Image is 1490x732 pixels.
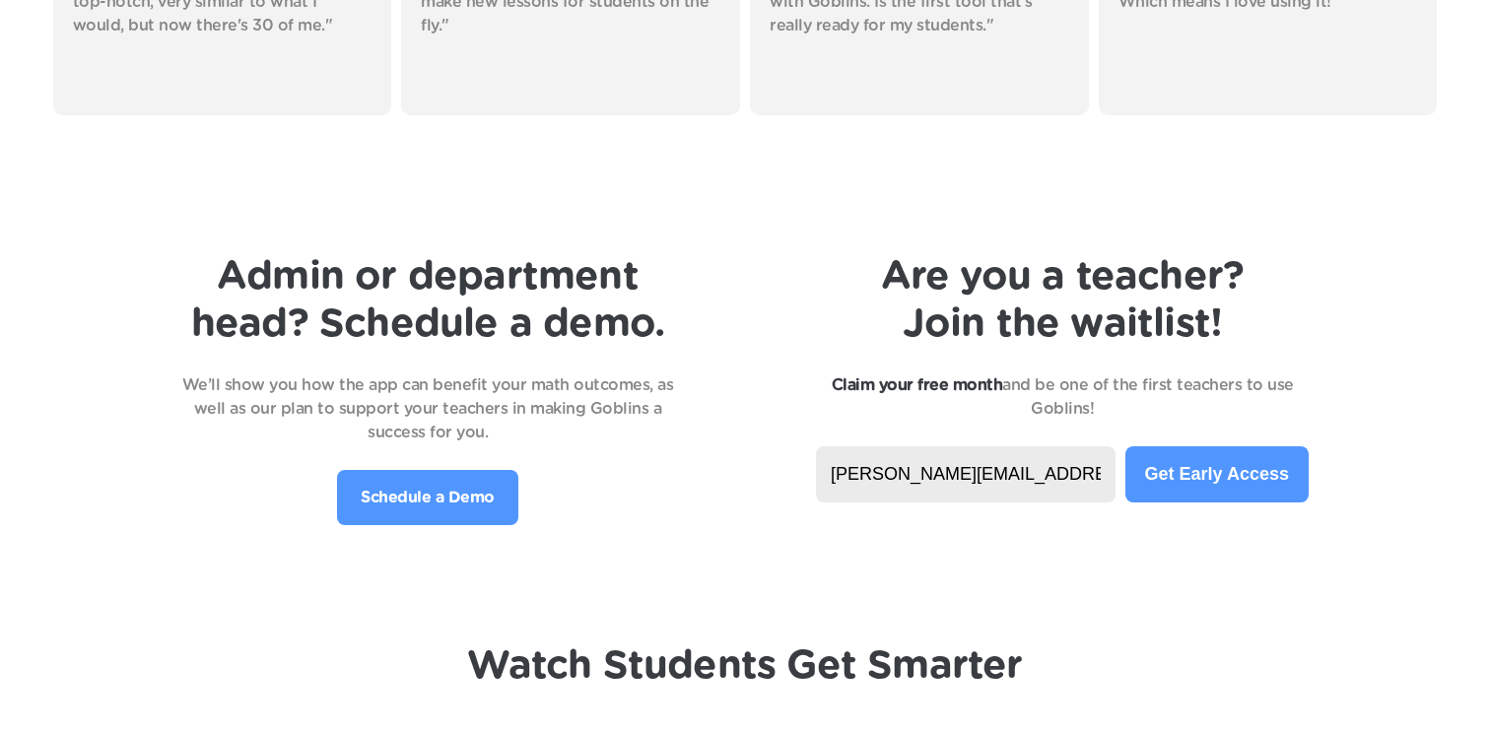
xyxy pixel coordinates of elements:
button: Get Early Access [1125,446,1309,502]
input: name@yourschool.org [816,446,1116,502]
h1: Admin or department head? Schedule a demo. [181,253,674,348]
p: We’ll show you how the app can benefit your math outcomes, as well as our plan to support your te... [181,373,674,444]
p: and be one of the first teachers to use Goblins! [816,373,1309,421]
a: Schedule a Demo [337,470,518,525]
strong: Claim your free month [832,377,1003,393]
h1: Are you a teacher? Join the waitlist! [816,253,1309,348]
h1: Watch Students Get Smarter [467,642,1022,690]
p: Schedule a Demo [361,486,495,509]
